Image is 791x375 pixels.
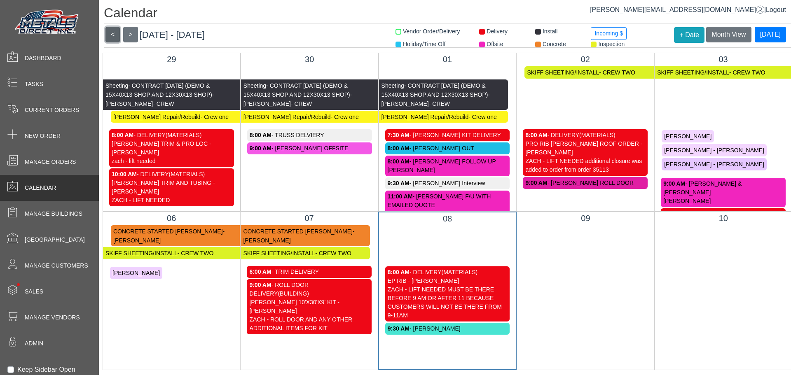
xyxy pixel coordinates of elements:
button: Incoming $ [591,27,626,40]
span: - CREW [429,100,450,107]
span: - CREW [291,100,312,107]
strong: 6:00 AM [249,268,271,275]
div: - ROLL DOOR DELIVERY [249,281,369,298]
strong: 9:30 AM [388,180,410,186]
span: Month View [711,31,746,38]
span: Sheeting [105,82,128,89]
strong: 9:00 AM [525,179,547,186]
span: - [PERSON_NAME] [381,91,490,107]
div: - TRIM DELIVERY [249,268,369,276]
span: New Order [25,132,61,140]
span: [PERSON_NAME] Repair/Rebuild [243,113,331,120]
span: Sheeting [243,82,266,89]
div: 03 [661,53,786,65]
span: Concrete [543,41,566,47]
img: Metals Direct Inc Logo [12,7,82,38]
div: PRO RIB [PERSON_NAME] ROOF ORDER - [PERSON_NAME] [525,140,645,157]
span: [PERSON_NAME] Repair/Rebuild [113,113,201,120]
span: Logout [766,6,786,13]
strong: 7:30 AM [388,132,410,138]
button: + Date [674,27,704,43]
span: CONCRETE STARTED [PERSON_NAME] [113,228,223,235]
div: [PERSON_NAME] [388,210,508,218]
span: - CONTRACT [DATE] (DEMO & 15X40X13 SHOP AND 12X30X13 SHOP) [243,82,350,98]
div: - [PERSON_NAME] F/U WITH EMAILED QUOTE [388,192,508,210]
strong: 8:00 AM [112,132,133,138]
div: - DELIVERY [112,170,232,179]
div: - TRUSS DELVIERY [250,131,370,140]
div: 30 [247,53,372,65]
div: - DELIVERY [388,268,507,277]
strong: 9:30 AM [388,325,410,332]
strong: 8:00 AM [388,145,410,151]
span: Manage Customers [25,261,88,270]
div: 10 [661,212,786,224]
strong: 10:00 AM [112,171,137,177]
strong: 9:00 AM [249,282,271,288]
span: Holiday/Time Off [403,41,445,47]
div: - [PERSON_NAME] OUT [388,144,508,153]
span: SKIFF SHEETING/INSTALL [105,250,178,256]
div: 08 [385,212,510,225]
span: - [PERSON_NAME] [105,91,214,107]
span: [PERSON_NAME] - [PERSON_NAME] [664,161,764,168]
span: [DATE] - [DATE] [140,30,205,40]
span: - CREW [153,100,174,107]
div: - [PERSON_NAME] FOLLOW UP [388,157,508,166]
span: Manage Orders [25,158,76,166]
div: 09 [523,212,648,224]
span: Offsite [487,41,503,47]
div: [PERSON_NAME] [663,197,783,205]
span: Admin [25,339,43,348]
div: 29 [109,53,234,65]
span: Inspection [598,41,625,47]
span: - CONTRACT [DATE] (DEMO & 15X40X13 SHOP AND 12X30X13 SHOP) [381,82,488,98]
label: Keep Sidebar Open [17,365,75,375]
span: Install [543,28,558,35]
span: - CREW TWO [315,250,351,256]
button: > [123,27,138,42]
div: 01 [385,53,510,65]
span: - [PERSON_NAME] [243,228,354,244]
span: SKIFF SHEETING/INSTALL [527,69,599,76]
span: (MATERIALS) [442,269,478,275]
span: [PERSON_NAME][EMAIL_ADDRESS][DOMAIN_NAME] [590,6,764,13]
div: - [PERSON_NAME] ROLL DOOR [525,179,645,187]
div: - [PERSON_NAME] KIT DELIVERY [388,131,508,140]
span: [PERSON_NAME] Repair/Rebuild [381,113,469,120]
div: [PERSON_NAME] TRIM AND TUBING - [PERSON_NAME] [112,179,232,196]
div: - DELIVERY [112,131,232,140]
div: ZACH - LIFT NEEDED MUST BE THERE BEFORE 9 AM OR AFTER 11 BECAUSE CUSTOMERS WILL NOT BE THERE FROM... [388,285,507,320]
button: [DATE] [755,27,786,42]
button: Month View [706,27,751,42]
div: | [590,5,786,15]
strong: 10:30 AM [663,211,688,217]
h1: Calendar [104,5,791,23]
span: CONCRETE STARTED [PERSON_NAME] [243,228,353,235]
strong: 9:00 AM [250,145,271,151]
div: [PERSON_NAME] TRIM & PRO LOC - [PERSON_NAME] [112,140,232,157]
div: [PERSON_NAME] 10'X30'X9' KIT - [PERSON_NAME] [249,298,369,315]
strong: 8:00 AM [525,132,547,138]
span: (MATERIALS) [166,132,202,138]
span: - Crew one [201,113,229,120]
div: - DELIVERY [525,131,645,140]
span: - CREW TWO [729,69,765,76]
div: - [PERSON_NAME] OFFSITE [250,144,370,153]
span: Vendor Order/Delivery [403,28,460,35]
div: ZACH - LIFT NEEDED additional closure was added to order from order 35113 [525,157,645,174]
div: - DELIVERY [663,210,783,219]
strong: 8:00 AM [388,269,410,275]
span: (BUILDING) [278,290,309,297]
button: < [105,27,120,42]
div: [PERSON_NAME] [388,166,508,175]
div: 07 [247,212,371,224]
div: zach - lift needed [112,157,232,165]
strong: 11:00 AM [388,193,413,200]
span: - CONTRACT [DATE] (DEMO & 15X40X13 SHOP AND 12X30X13 SHOP) [105,82,212,98]
span: Manage Vendors [25,313,80,322]
div: 06 [109,212,234,224]
span: - Crew one [330,113,358,120]
span: Sales [25,287,43,296]
strong: 8:00 AM [250,132,271,138]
